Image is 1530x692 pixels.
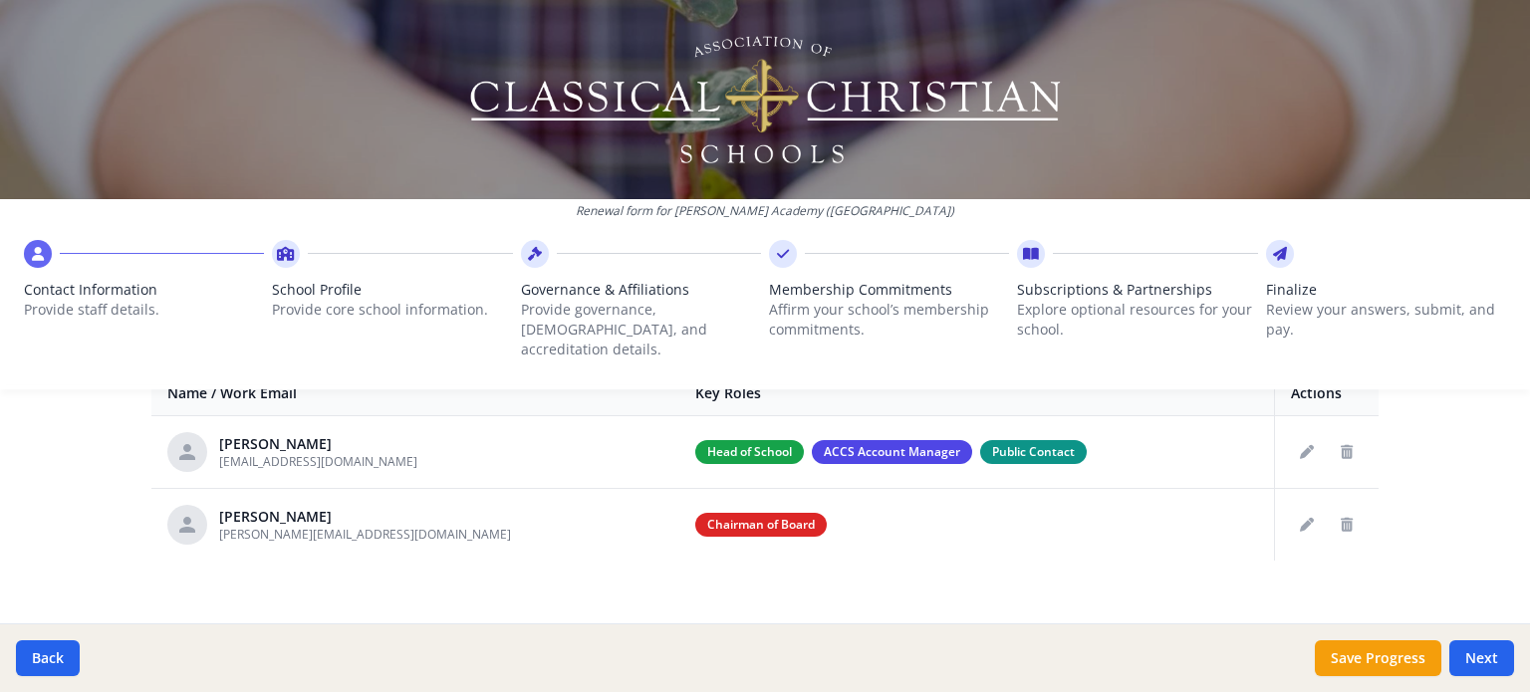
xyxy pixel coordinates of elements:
p: Affirm your school’s membership commitments. [769,300,1009,340]
button: Delete staff [1331,509,1363,541]
span: Contact Information [24,280,264,300]
span: [EMAIL_ADDRESS][DOMAIN_NAME] [219,453,417,470]
span: ACCS Account Manager [812,440,972,464]
p: Provide governance, [DEMOGRAPHIC_DATA], and accreditation details. [521,300,761,359]
span: Head of School [695,440,804,464]
div: [PERSON_NAME] [219,507,511,527]
p: Provide staff details. [24,300,264,320]
img: Logo [467,30,1064,169]
button: Delete staff [1331,436,1363,468]
button: Save Progress [1315,640,1441,676]
span: Governance & Affiliations [521,280,761,300]
p: Explore optional resources for your school. [1017,300,1257,340]
div: [PERSON_NAME] [219,434,417,454]
button: Edit staff [1291,436,1323,468]
span: Public Contact [980,440,1087,464]
p: Review your answers, submit, and pay. [1266,300,1506,340]
span: Subscriptions & Partnerships [1017,280,1257,300]
button: Edit staff [1291,509,1323,541]
span: Chairman of Board [695,513,827,537]
span: Membership Commitments [769,280,1009,300]
span: School Profile [272,280,512,300]
span: [PERSON_NAME][EMAIL_ADDRESS][DOMAIN_NAME] [219,526,511,543]
span: Finalize [1266,280,1506,300]
button: Back [16,640,80,676]
p: Provide core school information. [272,300,512,320]
button: Next [1449,640,1514,676]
